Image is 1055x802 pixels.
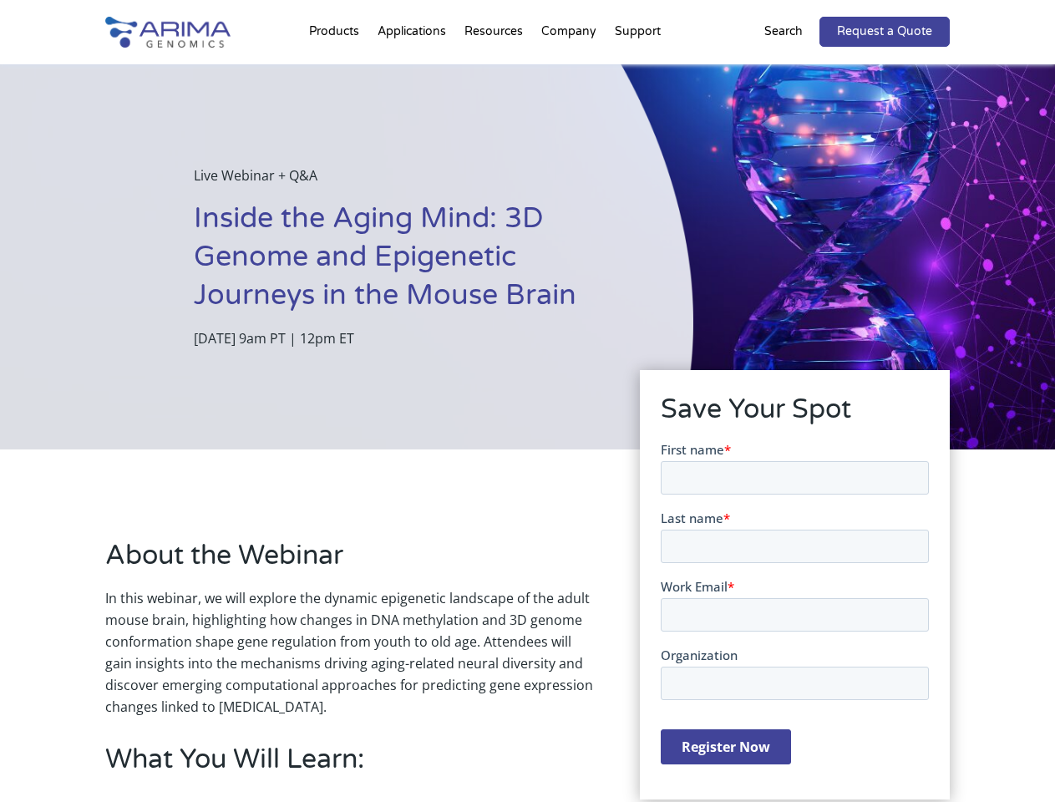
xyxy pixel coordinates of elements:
[194,165,609,200] p: Live Webinar + Q&A
[764,21,803,43] p: Search
[105,537,593,587] h2: About the Webinar
[661,441,929,779] iframe: Form 1
[105,587,593,718] p: In this webinar, we will explore the dynamic epigenetic landscape of the adult mouse brain, highl...
[105,741,593,791] h2: What You Will Learn:
[194,327,609,349] p: [DATE] 9am PT | 12pm ET
[105,17,231,48] img: Arima-Genomics-logo
[819,17,950,47] a: Request a Quote
[661,391,929,441] h2: Save Your Spot
[194,200,609,327] h1: Inside the Aging Mind: 3D Genome and Epigenetic Journeys in the Mouse Brain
